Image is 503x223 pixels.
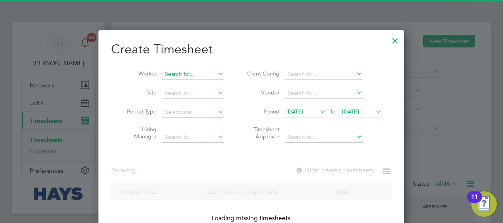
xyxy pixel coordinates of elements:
[162,132,224,143] input: Search for...
[244,89,280,96] label: Vendor
[244,70,280,77] label: Client Config
[342,108,359,115] span: [DATE]
[121,70,157,77] label: Worker
[111,166,142,175] div: Showing
[285,69,363,80] input: Search for...
[285,132,363,143] input: Search for...
[244,126,280,140] label: Timesheet Approver
[244,108,280,115] label: Period
[121,89,157,96] label: Site
[471,191,497,217] button: Open Resource Center, 11 new notifications
[162,107,224,118] input: Select one
[327,106,338,117] span: To
[121,108,157,115] label: Period Type
[111,41,391,58] h2: Create Timesheet
[136,166,140,174] span: ...
[121,126,157,140] label: Hiring Manager
[286,108,303,115] span: [DATE]
[285,88,363,99] input: Search for...
[295,166,374,174] label: Hide created timesheets
[471,197,478,207] div: 11
[162,69,224,80] input: Search for...
[162,88,224,99] input: Search for...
